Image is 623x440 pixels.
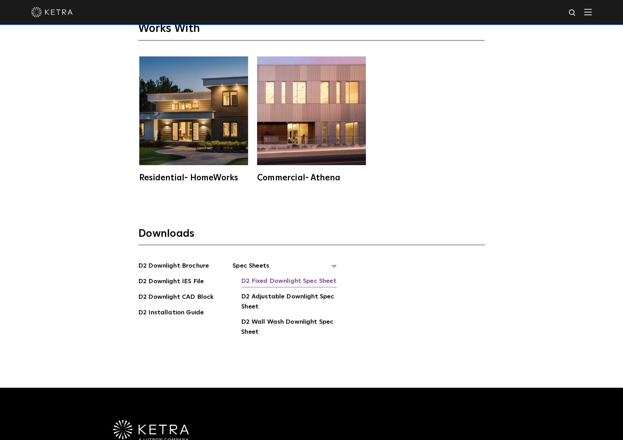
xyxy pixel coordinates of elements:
h3: Works With [138,22,485,41]
a: D2 Downlight CAD Block [138,292,213,303]
h3: Downloads [138,227,485,245]
a: D2 Downlight IES File [138,277,204,288]
img: search icon [568,9,577,17]
a: D2 Downlight Brochure [138,261,209,272]
img: Hamburger%20Nav.svg [584,9,592,15]
img: homeworks_hero [139,56,248,165]
a: Residential- HomeWorks [138,56,249,182]
img: athena-square [257,56,366,165]
a: D2 Installation Guide [138,308,204,319]
a: D2 Adjustable Downlight Spec Sheet [241,292,336,313]
a: D2 Fixed Downlight Spec Sheet [241,276,336,287]
div: Residential- HomeWorks [139,174,248,182]
span: Spec Sheets [232,261,336,276]
img: ketra-logo-2019-white [31,7,73,17]
a: Commercial- Athena [256,56,367,182]
div: Commercial- Athena [257,174,366,182]
a: D2 Wall Wash Downlight Spec Sheet [241,317,336,338]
